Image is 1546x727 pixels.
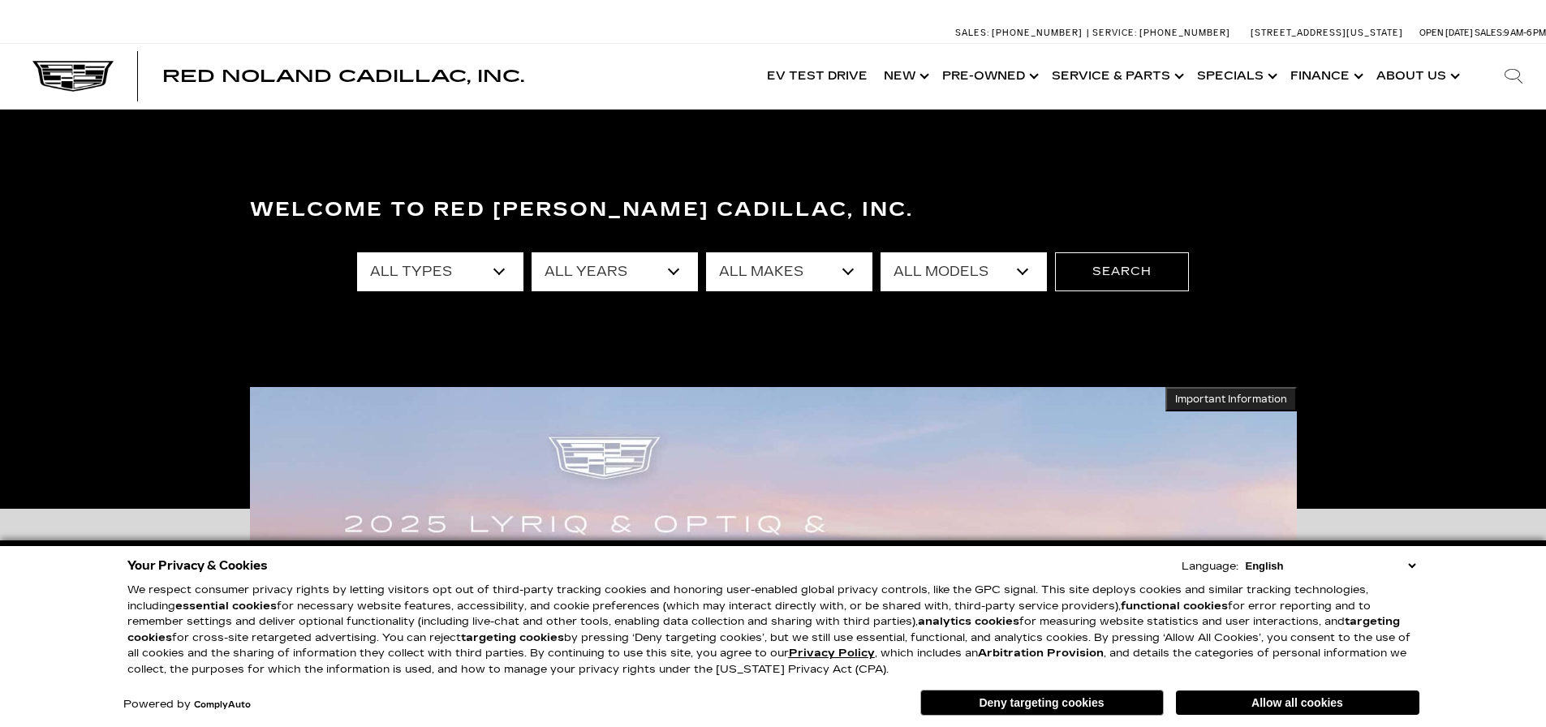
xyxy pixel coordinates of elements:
strong: essential cookies [175,600,277,613]
h3: Welcome to Red [PERSON_NAME] Cadillac, Inc. [250,194,1297,226]
span: Open [DATE] [1419,28,1473,38]
button: Search [1055,252,1189,291]
a: ComplyAuto [194,700,251,710]
strong: analytics cookies [918,615,1019,628]
p: We respect consumer privacy rights by letting visitors opt out of third-party tracking cookies an... [127,583,1419,678]
a: Red Noland Cadillac, Inc. [162,68,524,84]
span: Your Privacy & Cookies [127,554,268,577]
div: Powered by [123,699,251,710]
img: Cadillac Dark Logo with Cadillac White Text [32,61,114,92]
strong: targeting cookies [127,615,1400,644]
span: [PHONE_NUMBER] [992,28,1083,38]
button: Deny targeting cookies [920,690,1164,716]
span: Red Noland Cadillac, Inc. [162,67,524,86]
strong: Arbitration Provision [978,647,1104,660]
button: Allow all cookies [1176,690,1419,715]
span: Sales: [1475,28,1504,38]
a: Service & Parts [1044,44,1189,109]
a: New [876,44,934,109]
div: Language: [1182,561,1238,572]
select: Filter by model [881,252,1047,291]
span: Service: [1092,28,1137,38]
a: EV Test Drive [759,44,876,109]
span: [PHONE_NUMBER] [1139,28,1230,38]
button: Important Information [1165,387,1297,411]
a: Specials [1189,44,1282,109]
span: Important Information [1175,393,1287,406]
span: Sales: [955,28,989,38]
strong: functional cookies [1121,600,1228,613]
a: Sales: [PHONE_NUMBER] [955,28,1087,37]
a: Service: [PHONE_NUMBER] [1087,28,1234,37]
select: Filter by year [532,252,698,291]
a: Pre-Owned [934,44,1044,109]
strong: targeting cookies [461,631,564,644]
select: Filter by make [706,252,872,291]
span: 9 AM-6 PM [1504,28,1546,38]
a: Privacy Policy [789,647,875,660]
a: [STREET_ADDRESS][US_STATE] [1251,28,1403,38]
select: Filter by type [357,252,523,291]
a: About Us [1368,44,1465,109]
select: Language Select [1242,558,1419,574]
a: Finance [1282,44,1368,109]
